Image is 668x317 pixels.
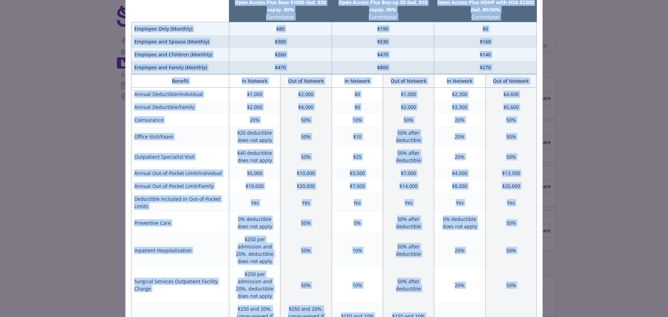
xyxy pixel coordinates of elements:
[132,213,229,233] td: Preventive Care
[434,167,485,180] td: $4,000
[132,126,229,146] td: Office Visit/Exam
[383,167,434,180] td: $7,000
[383,192,434,213] td: Yes
[280,192,332,213] td: Yes
[229,167,280,180] td: $5,000
[229,192,280,213] td: Yes
[229,126,280,146] td: $20 deductible does not apply
[485,113,536,126] td: 50%
[280,180,332,192] td: $20,000
[132,88,229,101] td: Annual Deductible/Individual
[280,213,332,233] td: 50%
[332,88,383,101] td: $0
[434,61,537,74] td: $270
[280,167,332,180] td: $10,000
[280,146,332,167] td: 50%
[132,192,229,213] td: Deductible Included in Out-of-Pocket Limits
[332,101,383,113] td: $0
[332,167,383,180] td: $3,500
[434,146,485,167] td: 20%
[132,268,229,302] td: Surgical Services Outpatient Facility Charge
[485,88,536,101] td: $4,600
[485,146,536,167] td: 50%
[132,74,229,88] th: Benefit
[132,113,229,126] td: Coinsurance
[485,213,536,233] td: 50%
[280,101,332,113] td: $4,000
[229,35,332,48] td: $300
[332,268,383,302] td: 10%
[332,192,383,213] td: No
[280,126,332,146] td: 50%
[280,88,332,101] td: $2,000
[434,101,485,113] td: $3,300
[383,101,434,113] td: $2,000
[434,192,485,213] td: Yes
[383,146,434,167] td: 50% after deductible
[485,74,536,88] th: Out of Network
[383,213,434,233] td: 50% after deductible
[332,180,383,192] td: $7,000
[229,146,280,167] td: $40 deductible does not apply
[485,268,536,302] td: 50%
[332,35,434,48] td: $530
[229,233,280,268] td: $250 per admission and 20%, deductible does not apply
[229,180,280,192] td: $10,000
[332,22,434,35] td: $190
[280,74,332,88] th: Out of Network
[332,146,383,167] td: $25
[485,233,536,268] td: 50%
[132,167,229,180] td: Annual Out-of-Pocket Limit/Individual
[434,35,537,48] td: $160
[229,61,332,74] td: $470
[229,22,332,35] td: $80
[434,48,537,61] td: $140
[132,22,229,35] td: Employee Only (Monthly)
[383,126,434,146] td: 50% after deductible
[332,113,383,126] td: 10%
[132,61,229,74] td: Employee and Family (Monthly)
[434,126,485,146] td: 20%
[434,113,485,126] td: 20%
[434,22,537,35] td: $0
[230,13,330,21] p: Current year
[229,88,280,101] td: $1,000
[434,88,485,101] td: $2,300
[485,192,536,213] td: Yes
[229,113,280,126] td: 20%
[132,48,229,61] td: Employee and Children (Monthly)
[132,233,229,268] td: Inpatient Hospitalization
[434,213,485,233] td: 0% deductible does not apply
[434,268,485,302] td: 20%
[485,126,536,146] td: 50%
[229,213,280,233] td: 0% deductible does not apply
[383,180,434,192] td: $14,000
[332,48,434,61] td: $470
[229,74,280,88] th: In Network
[132,180,229,192] td: Annual Out-of-Pocket Limit/Family
[332,126,383,146] td: $10
[383,74,434,88] th: Out of Network
[332,74,383,88] th: In Network
[280,233,332,268] td: 50%
[229,268,280,302] td: $250 per admission and 20%, deductible does not apply
[383,233,434,268] td: 50% after deductible
[332,213,383,233] td: 0%
[383,113,434,126] td: 50%
[383,268,434,302] td: 50% after deductible
[132,35,229,48] td: Employee and Spouse (Monthly)
[434,233,485,268] td: 20%
[229,48,332,61] td: $260
[332,61,434,74] td: $800
[280,113,332,126] td: 50%
[485,180,536,192] td: $26,600
[434,74,485,88] th: In Network
[132,101,229,113] td: Annual Deductible/Family
[383,88,434,101] td: $1,000
[434,180,485,192] td: $8,000
[332,233,383,268] td: 10%
[280,268,332,302] td: 50%
[229,101,280,113] td: $2,000
[132,146,229,167] td: Outpatient Specialist Visit
[333,13,433,21] p: Current year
